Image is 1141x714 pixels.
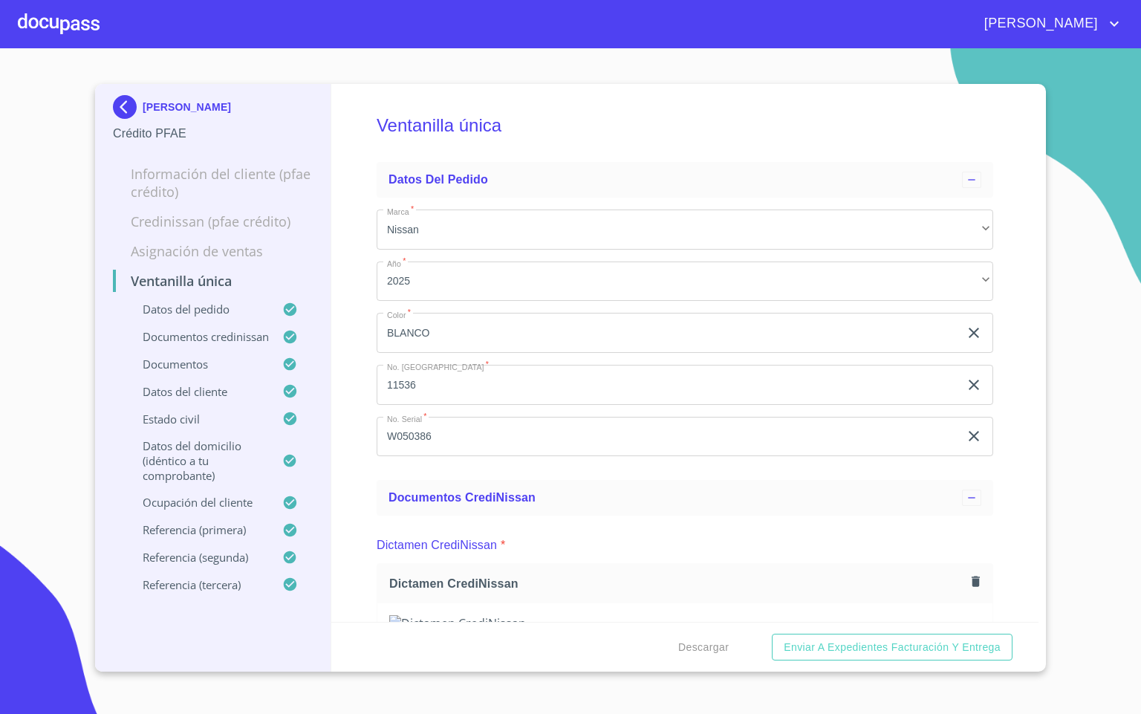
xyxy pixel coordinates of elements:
[113,95,313,125] div: [PERSON_NAME]
[377,536,497,554] p: Dictamen CrediNissan
[113,522,282,537] p: Referencia (primera)
[389,173,488,186] span: Datos del pedido
[113,438,282,483] p: Datos del domicilio (idéntico a tu comprobante)
[113,302,282,317] p: Datos del pedido
[113,125,313,143] p: Crédito PFAE
[113,165,313,201] p: Información del cliente (PFAE crédito)
[143,101,231,113] p: [PERSON_NAME]
[389,491,536,504] span: Documentos CrediNissan
[113,495,282,510] p: Ocupación del Cliente
[672,634,735,661] button: Descargar
[113,272,313,290] p: Ventanilla única
[113,329,282,344] p: Documentos CrediNissan
[113,384,282,399] p: Datos del cliente
[784,638,1001,657] span: Enviar a Expedientes Facturación y Entrega
[113,212,313,230] p: Credinissan (PFAE crédito)
[377,262,993,302] div: 2025
[113,357,282,371] p: Documentos
[113,412,282,426] p: Estado Civil
[973,12,1105,36] span: [PERSON_NAME]
[113,242,313,260] p: Asignación de Ventas
[965,427,983,445] button: clear input
[965,324,983,342] button: clear input
[113,95,143,119] img: Docupass spot blue
[377,95,993,156] h5: Ventanilla única
[377,480,993,516] div: Documentos CrediNissan
[678,638,729,657] span: Descargar
[377,162,993,198] div: Datos del pedido
[389,615,981,632] img: Dictamen CrediNissan
[973,12,1123,36] button: account of current user
[113,577,282,592] p: Referencia (tercera)
[377,210,993,250] div: Nissan
[772,634,1012,661] button: Enviar a Expedientes Facturación y Entrega
[113,550,282,565] p: Referencia (segunda)
[965,376,983,394] button: clear input
[389,576,966,591] span: Dictamen CrediNissan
